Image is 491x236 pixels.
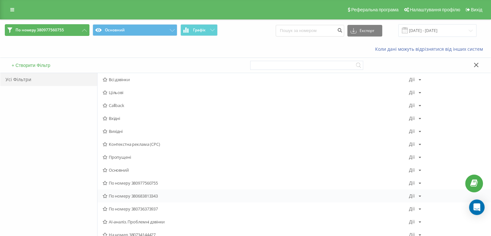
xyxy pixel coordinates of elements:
[472,62,481,69] button: Закрити
[469,199,485,215] div: Open Intercom Messenger
[409,194,415,198] div: Дії
[409,142,415,146] div: Дії
[103,103,409,108] span: Callback
[93,24,177,36] button: Основний
[103,194,409,198] span: По номеру 380683813343
[103,77,409,82] span: Всі дзвінки
[409,181,415,185] div: Дії
[471,7,482,12] span: Вихід
[0,73,97,86] div: Усі Фільтри
[347,25,382,37] button: Експорт
[409,207,415,211] div: Дії
[193,28,206,32] span: Графік
[103,220,409,224] span: AI-аналіз. Проблемні дзвінки
[276,25,344,37] input: Пошук за номером
[10,62,52,68] button: + Створити Фільтр
[5,24,89,36] button: По номеру 380977560755
[103,181,409,185] span: По номеру 380977560755
[409,90,415,95] div: Дії
[409,103,415,108] div: Дії
[409,116,415,121] div: Дії
[180,24,218,36] button: Графік
[351,7,399,12] span: Реферальна програма
[103,129,409,134] span: Вихідні
[103,90,409,95] span: Цільові
[409,129,415,134] div: Дії
[103,142,409,146] span: Контекстна реклама (CPC)
[103,207,409,211] span: По номеру 380736373937
[103,155,409,159] span: Пропущені
[410,7,460,12] span: Налаштування профілю
[15,27,64,33] span: По номеру 380977560755
[409,77,415,82] div: Дії
[409,155,415,159] div: Дії
[409,220,415,224] div: Дії
[103,168,409,172] span: Основний
[103,116,409,121] span: Вхідні
[409,168,415,172] div: Дії
[375,46,486,52] a: Коли дані можуть відрізнятися вiд інших систем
